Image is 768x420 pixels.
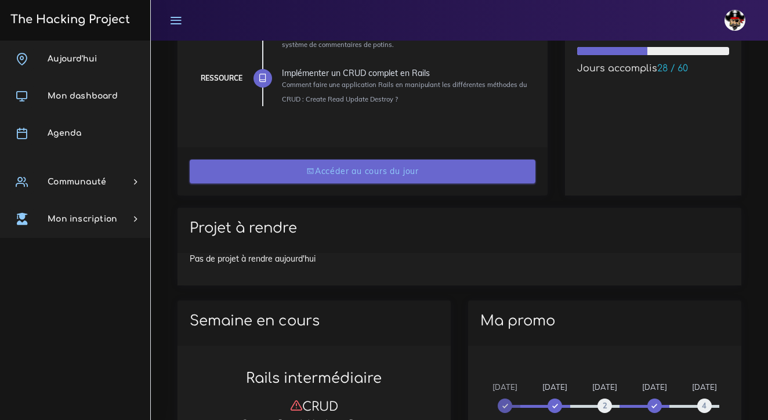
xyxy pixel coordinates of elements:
span: [DATE] [542,382,567,392]
span: 4 [697,399,712,413]
span: 3 [647,399,662,413]
h2: Rails intermédiaire [190,370,439,387]
a: Accéder au cours du jour [190,160,535,183]
span: [DATE] [492,382,517,392]
span: 28 / 60 [657,63,688,74]
h3: CRUD [190,399,439,414]
h2: Projet à rendre [190,220,729,237]
span: 1 [548,399,562,413]
h2: Ma promo [480,313,729,330]
span: Mon dashboard [48,92,118,100]
span: 2 [597,399,612,413]
span: Mon inscription [48,215,117,223]
p: Pas de projet à rendre aujourd'hui [190,253,729,265]
div: Implémenter un CRUD complet en Rails [282,69,527,77]
h5: Jours accomplis [577,63,729,74]
small: Comment faire une application Rails en manipulant les différentes méthodes du CRUD : Create Read ... [282,81,527,103]
div: Ressource [201,72,242,85]
h3: The Hacking Project [7,13,130,26]
span: [DATE] [692,382,717,392]
span: Aujourd'hui [48,55,97,63]
span: 0 [498,399,512,413]
h2: Semaine en cours [190,313,439,330]
img: avatar [724,10,745,31]
span: Communauté [48,178,106,186]
span: [DATE] [642,382,667,392]
span: [DATE] [592,382,617,392]
span: Agenda [48,129,81,137]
